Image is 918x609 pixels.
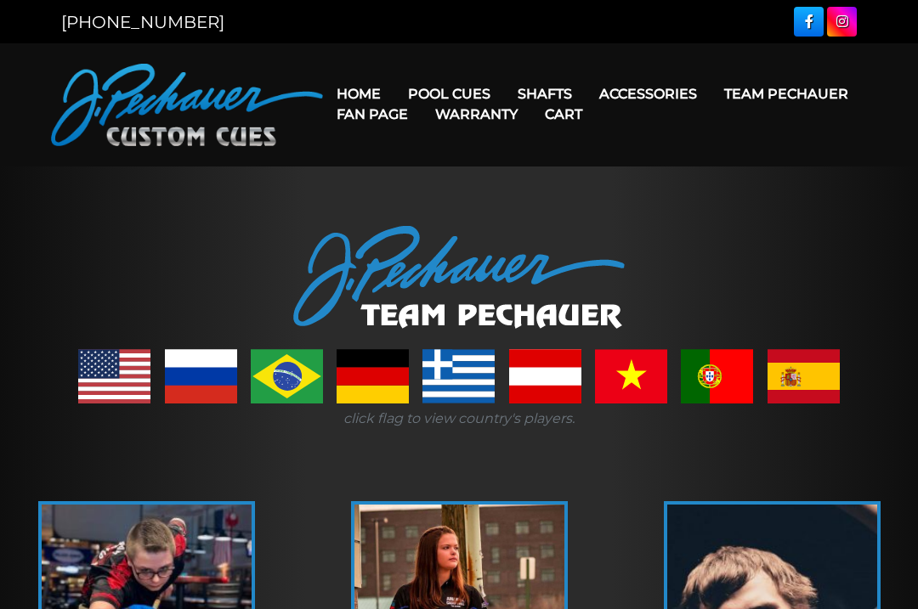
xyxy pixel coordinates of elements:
[323,93,422,136] a: Fan Page
[394,72,504,116] a: Pool Cues
[531,93,596,136] a: Cart
[504,72,586,116] a: Shafts
[61,12,224,32] a: [PHONE_NUMBER]
[711,72,862,116] a: Team Pechauer
[422,93,531,136] a: Warranty
[323,72,394,116] a: Home
[586,72,711,116] a: Accessories
[343,410,575,426] i: click flag to view country's players.
[51,64,323,146] img: Pechauer Custom Cues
